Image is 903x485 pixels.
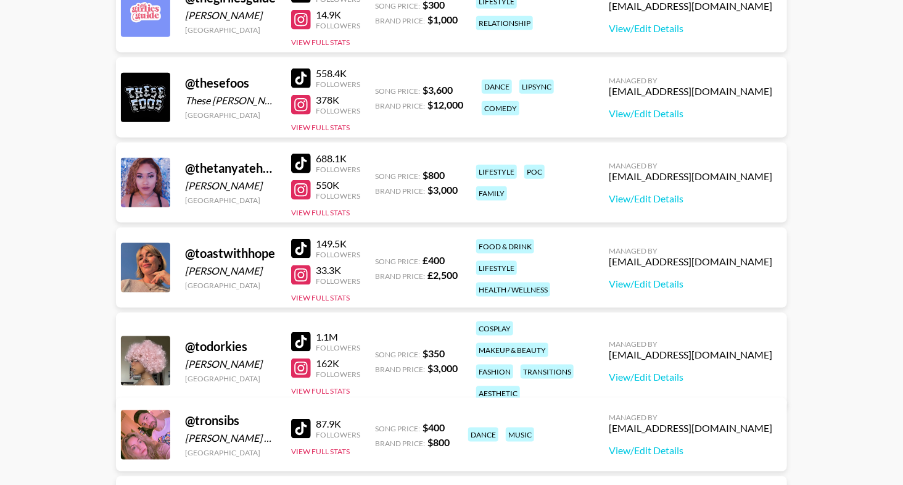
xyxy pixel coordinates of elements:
[609,413,772,422] div: Managed By
[476,186,507,201] div: family
[185,180,276,192] div: [PERSON_NAME]
[609,85,772,97] div: [EMAIL_ADDRESS][DOMAIN_NAME]
[423,254,445,266] strong: £ 400
[316,238,360,250] div: 149.5K
[609,444,772,457] a: View/Edit Details
[185,432,276,444] div: [PERSON_NAME] & [PERSON_NAME]
[316,94,360,106] div: 378K
[316,343,360,352] div: Followers
[427,362,458,374] strong: $ 3,000
[185,196,276,205] div: [GEOGRAPHIC_DATA]
[476,343,548,357] div: makeup & beauty
[185,339,276,354] div: @ todorkies
[316,250,360,259] div: Followers
[521,365,574,379] div: transitions
[316,357,360,370] div: 162K
[185,448,276,457] div: [GEOGRAPHIC_DATA]
[316,191,360,201] div: Followers
[609,349,772,361] div: [EMAIL_ADDRESS][DOMAIN_NAME]
[609,76,772,85] div: Managed By
[476,261,517,275] div: lifestyle
[291,386,350,396] button: View Full Stats
[423,347,445,359] strong: $ 350
[291,38,350,47] button: View Full Stats
[427,99,463,110] strong: $ 12,000
[316,179,360,191] div: 550K
[316,9,360,21] div: 14.9K
[291,123,350,132] button: View Full Stats
[468,428,498,442] div: dance
[375,257,420,266] span: Song Price:
[609,422,772,434] div: [EMAIL_ADDRESS][DOMAIN_NAME]
[609,170,772,183] div: [EMAIL_ADDRESS][DOMAIN_NAME]
[185,358,276,370] div: [PERSON_NAME]
[316,418,360,430] div: 87.9K
[609,339,772,349] div: Managed By
[291,293,350,302] button: View Full Stats
[316,430,360,439] div: Followers
[185,110,276,120] div: [GEOGRAPHIC_DATA]
[316,106,360,115] div: Followers
[375,16,425,25] span: Brand Price:
[427,269,458,281] strong: £ 2,500
[476,283,550,297] div: health / wellness
[609,371,772,383] a: View/Edit Details
[185,9,276,22] div: [PERSON_NAME]
[476,321,513,336] div: cosplay
[609,255,772,268] div: [EMAIL_ADDRESS][DOMAIN_NAME]
[519,80,554,94] div: lipsync
[427,436,450,448] strong: $ 800
[316,276,360,286] div: Followers
[476,386,520,400] div: aesthetic
[423,421,445,433] strong: $ 400
[524,165,545,179] div: poc
[375,424,420,433] span: Song Price:
[375,350,420,359] span: Song Price:
[609,22,772,35] a: View/Edit Details
[291,447,350,456] button: View Full Stats
[316,331,360,343] div: 1.1M
[316,264,360,276] div: 33.3K
[316,21,360,30] div: Followers
[185,75,276,91] div: @ thesefoos
[476,165,517,179] div: lifestyle
[375,1,420,10] span: Song Price:
[316,67,360,80] div: 558.4K
[476,16,533,30] div: relationship
[185,265,276,277] div: [PERSON_NAME]
[427,184,458,196] strong: $ 3,000
[609,278,772,290] a: View/Edit Details
[375,439,425,448] span: Brand Price:
[609,107,772,120] a: View/Edit Details
[185,246,276,261] div: @ toastwithhope
[476,239,534,254] div: food & drink
[185,281,276,290] div: [GEOGRAPHIC_DATA]
[423,169,445,181] strong: $ 800
[316,165,360,174] div: Followers
[375,365,425,374] span: Brand Price:
[427,14,458,25] strong: $ 1,000
[476,365,513,379] div: fashion
[609,246,772,255] div: Managed By
[482,101,519,115] div: comedy
[185,160,276,176] div: @ thetanyatehanna
[375,86,420,96] span: Song Price:
[316,80,360,89] div: Followers
[609,161,772,170] div: Managed By
[375,272,425,281] span: Brand Price:
[316,370,360,379] div: Followers
[185,94,276,107] div: These [PERSON_NAME]
[609,193,772,205] a: View/Edit Details
[482,80,512,94] div: dance
[291,208,350,217] button: View Full Stats
[506,428,534,442] div: music
[375,172,420,181] span: Song Price:
[185,25,276,35] div: [GEOGRAPHIC_DATA]
[185,374,276,383] div: [GEOGRAPHIC_DATA]
[375,186,425,196] span: Brand Price:
[423,84,453,96] strong: $ 3,600
[375,101,425,110] span: Brand Price:
[185,413,276,428] div: @ tronsibs
[316,152,360,165] div: 688.1K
